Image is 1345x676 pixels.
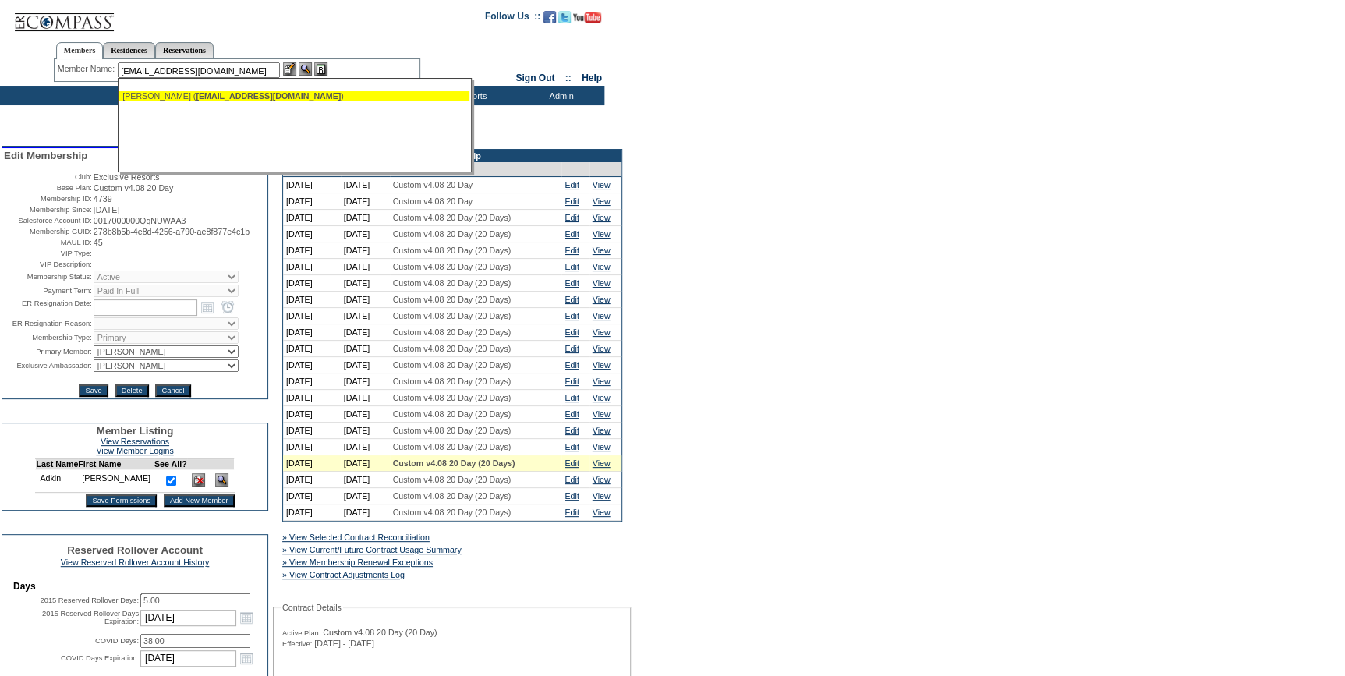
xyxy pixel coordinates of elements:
img: b_edit.gif [283,62,296,76]
a: View [593,344,611,353]
img: View [299,62,312,76]
td: [DATE] [341,308,390,324]
input: Cancel [155,384,190,397]
a: View [593,360,611,370]
td: VIP Type: [4,249,92,258]
td: [DATE] [341,193,390,210]
a: View [593,196,611,206]
img: Become our fan on Facebook [543,11,556,23]
a: View [593,262,611,271]
img: View Dashboard [215,473,228,487]
a: Open the time view popup. [219,299,236,316]
td: First Name [78,459,154,469]
td: [DATE] [341,324,390,341]
td: [DATE] [283,488,341,504]
td: [DATE] [283,275,341,292]
a: View Member Logins [96,446,173,455]
a: View [593,491,611,501]
td: [DATE] [283,357,341,373]
a: Edit [565,196,579,206]
td: MAUL ID: [4,238,92,247]
a: Edit [565,213,579,222]
span: Custom v4.08 20 Day (20 Days) [393,295,511,304]
td: [DATE] [283,406,341,423]
td: [DATE] [283,242,341,259]
td: [DATE] [341,177,390,193]
a: View [593,180,611,189]
input: Add New Member [164,494,235,507]
td: Follow Us :: [485,9,540,28]
a: Edit [565,377,579,386]
a: » View Contract Adjustments Log [282,570,405,579]
a: Edit [565,295,579,304]
td: [DATE] [283,210,341,226]
a: Edit [565,246,579,255]
a: Become our fan on Facebook [543,16,556,25]
a: View [593,409,611,419]
a: View [593,377,611,386]
img: Subscribe to our YouTube Channel [573,12,601,23]
span: Edit Membership [4,150,87,161]
td: [DATE] [341,390,390,406]
td: [DATE] [283,259,341,275]
a: Edit [565,475,579,484]
td: [DATE] [341,275,390,292]
img: Delete [192,473,205,487]
a: View [593,213,611,222]
span: Reserved Rollover Account [67,544,203,556]
img: Follow us on Twitter [558,11,571,23]
a: View [593,393,611,402]
span: 278b8b5b-4e8d-4256-a790-ae8f877e4c1b [94,227,250,236]
span: Custom v4.08 20 Day (20 Days) [393,377,511,386]
a: View [593,229,611,239]
span: Custom v4.08 20 Day [393,180,473,189]
a: Edit [565,458,579,468]
label: COVID Days Expiration: [61,654,139,662]
a: View [593,295,611,304]
a: Help [582,73,602,83]
a: View Reservations [101,437,169,446]
td: Membership ID: [4,194,92,204]
span: Custom v4.08 20 Day (20 Days) [393,393,511,402]
a: Sign Out [515,73,554,83]
a: Open the calendar popup. [238,649,255,667]
td: [DATE] [341,423,390,439]
td: [DATE] [341,406,390,423]
span: Custom v4.08 20 Day (20 Days) [393,508,511,517]
span: 0017000000QqNUWAA3 [94,216,186,225]
td: Payment Term: [4,285,92,297]
span: Custom v4.08 20 Day (20 Days) [393,458,515,468]
span: Custom v4.08 20 Day (20 Days) [393,426,511,435]
label: COVID Days: [95,637,139,645]
a: Edit [565,344,579,353]
span: Custom v4.08 20 Day (20 Days) [393,311,511,320]
span: Custom v4.08 20 Day [393,196,473,206]
a: View [593,475,611,484]
td: ER Resignation Date: [4,299,92,316]
a: Edit [565,180,579,189]
a: » View Current/Future Contract Usage Summary [282,545,462,554]
td: ER Resignation Reason: [4,317,92,330]
td: [DATE] [341,357,390,373]
a: View [593,442,611,451]
a: Edit [565,409,579,419]
span: Custom v4.08 20 Day (20 Days) [393,229,511,239]
a: Edit [565,426,579,435]
a: Members [56,42,104,59]
a: View [593,311,611,320]
a: View [593,327,611,337]
input: Save [79,384,108,397]
td: Membership Since: [4,205,92,214]
label: 2015 Reserved Rollover Days: [40,596,139,604]
td: [DATE] [283,292,341,308]
a: Residences [103,42,155,58]
span: Custom v4.08 20 Day [94,183,173,193]
span: :: [565,73,572,83]
a: Edit [565,360,579,370]
td: Last Name [36,459,78,469]
td: [DATE] [341,242,390,259]
a: View [593,458,611,468]
td: [DATE] [283,472,341,488]
span: Custom v4.08 20 Day (20 Day) [323,628,437,637]
span: Custom v4.08 20 Day (20 Days) [393,262,511,271]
